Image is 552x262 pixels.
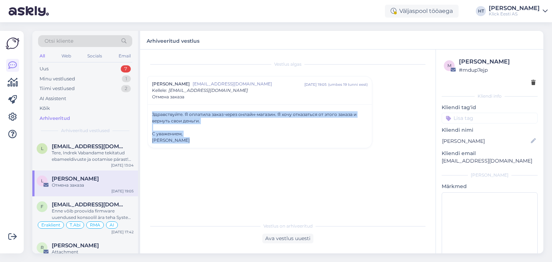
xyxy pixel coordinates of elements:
span: landindrek@gmail.com [52,143,126,150]
div: Ava vestlus uuesti [262,234,313,243]
div: Tere, Indrek Vabandame tekitatud ebameeldivuste ja ootamise pärast! Kahjuks andis süsteem tellimu... [52,150,134,163]
div: Väljaspool tööaega [385,5,459,18]
span: L [41,178,43,183]
div: HT [476,6,486,16]
span: T.Abi [70,223,80,227]
span: Eraklient [41,223,60,227]
p: [EMAIL_ADDRESS][DOMAIN_NAME] [442,157,538,165]
span: [PERSON_NAME] [152,81,190,87]
input: Lisa tag [442,113,538,123]
span: Larisa Chirva [52,176,99,182]
span: Kellele : [152,88,167,93]
span: Rene Allert [52,242,99,249]
div: [PERSON_NAME] [152,137,368,144]
div: Отмена заказа [52,182,134,188]
div: [DATE] 19:05 [111,188,134,194]
div: ( umbes 19 tunni eest ) [328,82,368,87]
span: [EMAIL_ADDRESS][DOMAIN_NAME] [193,81,304,87]
span: Otsi kliente [45,37,73,45]
div: [PERSON_NAME] [459,57,535,66]
div: Attachment [52,249,134,255]
span: RMA [90,223,100,227]
div: AI Assistent [40,95,66,102]
div: Klick Eesti AS [489,11,540,17]
div: [DATE] 19:05 [304,82,327,87]
div: Web [60,51,73,61]
div: Minu vestlused [40,75,75,83]
span: R [41,245,44,250]
span: [EMAIL_ADDRESS][DOMAIN_NAME] [169,88,248,93]
span: feel.riin@gmail.com [52,201,126,208]
div: # mdup7ejp [459,66,535,74]
input: Lisa nimi [442,137,529,145]
div: 7 [121,65,131,72]
div: Здравствуйте. Я оплатила заказ через онлайн-магазин. Я хочу отказаться от этого заказа и вернуть ... [152,111,368,144]
div: Kõik [40,105,50,112]
div: С уважением, [152,131,368,137]
div: Enne võib proovida firmware uuendused konsoolil ära teha System Settings > System > System Update... [52,208,134,221]
p: Kliendi tag'id [442,104,538,111]
a: [PERSON_NAME]Klick Eesti AS [489,5,548,17]
div: 1 [122,75,131,83]
div: 2 [121,85,131,92]
div: [DATE] 13:04 [111,163,134,168]
div: Kliendi info [442,93,538,99]
p: Märkmed [442,183,538,190]
div: Arhiveeritud [40,115,70,122]
div: Uus [40,65,49,72]
div: All [38,51,46,61]
span: l [41,146,43,151]
p: Kliendi email [442,150,538,157]
p: Kliendi nimi [442,126,538,134]
div: Tiimi vestlused [40,85,75,92]
span: m [447,63,451,68]
div: Email [117,51,132,61]
div: Vestlus algas [147,61,428,67]
span: Vestlus on arhiveeritud [263,223,313,229]
span: AI [110,223,114,227]
div: Socials [86,51,103,61]
img: Askly Logo [6,37,19,50]
span: f [41,204,43,209]
label: Arhiveeritud vestlus [147,35,199,45]
div: [PERSON_NAME] [442,172,538,178]
span: Arhiveeritud vestlused [61,127,110,134]
span: Отмена заказа [152,94,184,100]
div: [DATE] 17:42 [111,229,134,235]
div: [PERSON_NAME] [489,5,540,11]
